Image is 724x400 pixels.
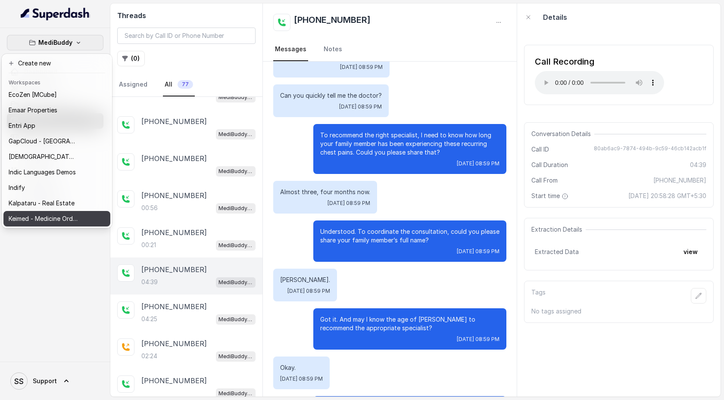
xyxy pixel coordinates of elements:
[9,183,25,193] p: Indify
[9,152,78,162] p: [DEMOGRAPHIC_DATA] Housing Finance Demo
[3,56,110,71] button: Create new
[9,90,57,100] p: EcoZen [MCube]
[2,54,112,228] div: MediBuddy
[9,198,75,208] p: Kalpataru - Real Estate
[9,136,78,146] p: GapCloud - [GEOGRAPHIC_DATA]
[7,35,103,50] button: MediBuddy
[3,75,110,89] header: Workspaces
[9,214,78,224] p: Keimed - Medicine Order Collection Demo
[9,105,57,115] p: Emaar Properties
[38,37,72,48] p: MediBuddy
[9,121,35,131] p: Entri App
[9,167,76,177] p: Indic Languages Demos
